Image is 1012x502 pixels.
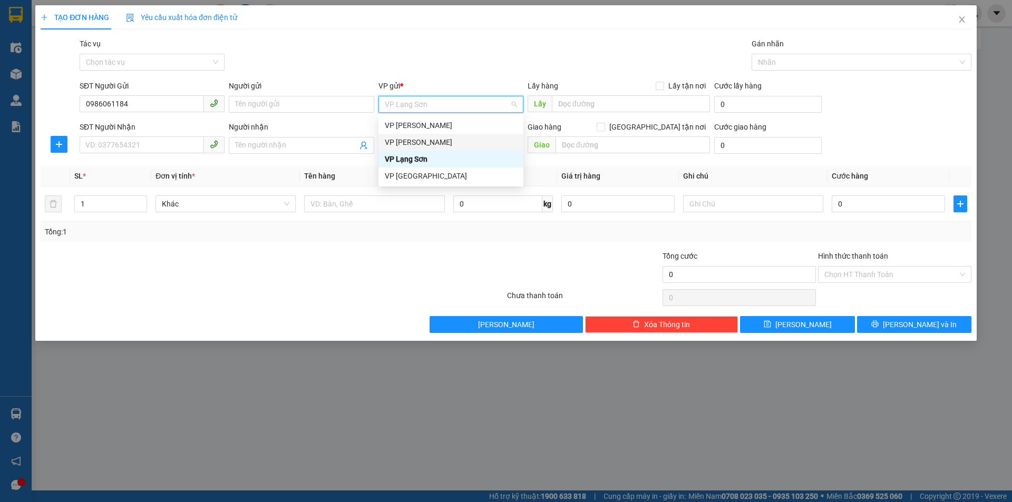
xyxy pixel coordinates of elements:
[80,121,225,133] div: SĐT Người Nhận
[80,40,101,48] label: Tác vụ
[663,252,697,260] span: Tổng cước
[528,123,561,131] span: Giao hàng
[229,80,374,92] div: Người gửi
[644,319,690,330] span: Xóa Thông tin
[304,172,335,180] span: Tên hàng
[45,226,391,238] div: Tổng: 1
[528,82,558,90] span: Lấy hàng
[80,80,225,92] div: SĐT Người Gửi
[41,13,109,22] span: TẠO ĐƠN HÀNG
[958,15,966,24] span: close
[954,200,967,208] span: plus
[752,40,784,48] label: Gán nhãn
[385,153,517,165] div: VP Lạng Sơn
[378,168,523,184] div: VP Hà Nội
[740,316,854,333] button: save[PERSON_NAME]
[378,117,523,134] div: VP Cao Bằng
[679,166,828,186] th: Ghi chú
[714,137,822,154] input: Cước giao hàng
[857,316,971,333] button: printer[PERSON_NAME] và In
[561,195,675,212] input: 0
[210,140,218,149] span: phone
[506,290,661,308] div: Chưa thanh toán
[51,140,67,149] span: plus
[385,136,517,148] div: VP [PERSON_NAME]
[556,136,710,153] input: Dọc đường
[832,172,868,180] span: Cước hàng
[229,121,374,133] div: Người nhận
[430,316,583,333] button: [PERSON_NAME]
[45,195,62,212] button: delete
[528,95,552,112] span: Lấy
[126,13,237,22] span: Yêu cầu xuất hóa đơn điện tử
[528,136,556,153] span: Giao
[162,196,289,212] span: Khác
[714,96,822,113] input: Cước lấy hàng
[378,151,523,168] div: VP Lạng Sơn
[542,195,553,212] span: kg
[478,319,534,330] span: [PERSON_NAME]
[883,319,957,330] span: [PERSON_NAME] và In
[561,172,600,180] span: Giá trị hàng
[210,99,218,107] span: phone
[714,123,766,131] label: Cước giao hàng
[51,136,67,153] button: plus
[664,80,710,92] span: Lấy tận nơi
[683,195,823,212] input: Ghi Chú
[385,170,517,182] div: VP [GEOGRAPHIC_DATA]
[947,5,977,35] button: Close
[304,195,444,212] input: VD: Bàn, Ghế
[378,134,523,151] div: VP Minh Khai
[385,96,517,112] span: VP Lạng Sơn
[818,252,888,260] label: Hình thức thanh toán
[155,172,195,180] span: Đơn vị tính
[74,172,83,180] span: SL
[378,80,523,92] div: VP gửi
[764,320,771,329] span: save
[41,14,48,21] span: plus
[552,95,710,112] input: Dọc đường
[953,195,967,212] button: plus
[714,82,762,90] label: Cước lấy hàng
[585,316,738,333] button: deleteXóa Thông tin
[775,319,832,330] span: [PERSON_NAME]
[632,320,640,329] span: delete
[385,120,517,131] div: VP [PERSON_NAME]
[359,141,368,150] span: user-add
[126,14,134,22] img: icon
[871,320,879,329] span: printer
[605,121,710,133] span: [GEOGRAPHIC_DATA] tận nơi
